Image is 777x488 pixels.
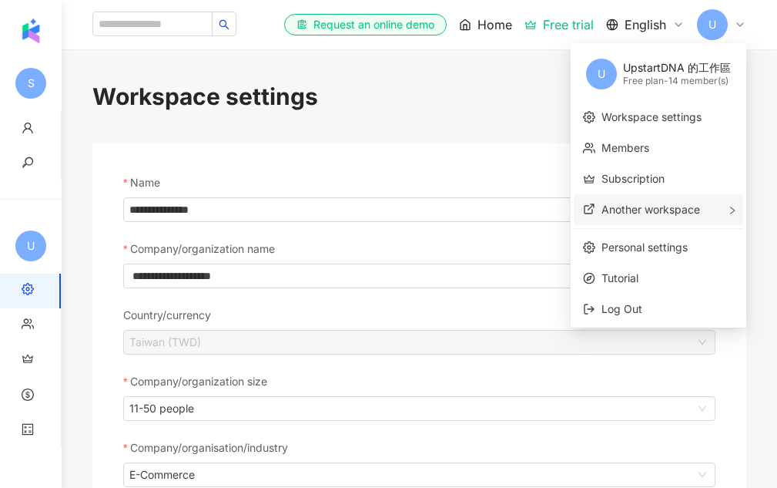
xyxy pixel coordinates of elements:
label: Company/organization size [123,373,278,390]
div: Free plan - 14 member(s) [623,75,731,88]
a: Workspace settings [601,110,702,123]
span: U [27,237,35,254]
label: Name [123,174,171,191]
span: U [708,16,716,33]
a: Members [601,141,649,154]
label: Company/organization name [123,241,286,257]
span: E-Commerce [129,463,709,486]
span: Log Out [601,302,642,315]
input: Name [123,197,715,222]
span: calculator [22,414,34,449]
span: dollar [22,379,34,414]
div: UpstartDNA 的工作區 [623,60,731,76]
label: Country/currency [123,307,222,324]
span: 11-50 people [129,397,709,420]
span: English [625,16,666,33]
span: right [728,206,737,215]
span: Another workspace [601,203,700,216]
a: Free trial [524,17,594,32]
span: Tutorial [601,270,734,287]
a: Personal settings [601,241,688,254]
label: Company/organisation/industry [123,439,299,456]
span: S [28,75,35,92]
img: logo icon [18,19,43,43]
div: Workspace settings [92,80,746,113]
input: Company/organization name [123,264,715,288]
a: Home [459,16,512,33]
span: user [22,113,34,147]
div: Request an online demo [296,17,434,32]
span: Home [477,16,512,33]
span: search [219,19,229,30]
span: key [22,147,34,182]
span: Taiwan (TWD) [129,331,709,354]
a: Subscription [601,172,665,185]
a: Request an online demo [284,14,447,35]
span: U [598,66,605,82]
